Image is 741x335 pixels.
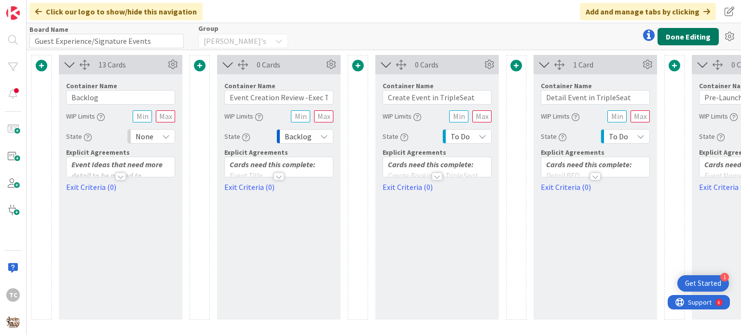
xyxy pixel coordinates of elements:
a: Exit Criteria (0) [66,181,175,193]
div: WIP Limits [699,107,738,125]
a: Exit Criteria (0) [383,181,492,193]
img: Visit kanbanzone.com [6,6,20,20]
a: Exit Criteria (0) [224,181,333,193]
input: Min [449,110,468,122]
input: Add container name... [541,90,650,105]
input: Max [314,110,333,122]
div: 6 [50,4,53,12]
div: State [224,128,250,145]
label: Container Name [541,81,592,90]
span: Explicit Agreements [66,148,130,157]
span: Explicit Agreements [224,148,288,157]
div: WIP Limits [383,107,421,125]
span: [PERSON_NAME]'s [204,34,266,48]
div: State [66,128,92,145]
input: Min [607,110,627,122]
label: Board Name [29,25,69,34]
div: 0 Cards [257,59,324,70]
em: Cards need this complete: [388,160,474,169]
label: Container Name [383,81,434,90]
a: Exit Criteria (0) [541,181,650,193]
div: 0 Cards [415,59,482,70]
button: Done Editing [658,28,719,45]
div: State [383,128,408,145]
img: avatar [6,315,20,329]
em: Cards need this complete: [546,160,632,169]
div: Add and manage tabs by clicking [580,3,716,20]
span: Support [20,1,44,13]
span: Explicit Agreements [541,148,604,157]
label: Container Name [224,81,275,90]
em: Cards need this complete: [230,160,316,169]
input: Max [156,110,175,122]
input: Max [631,110,650,122]
span: None [136,130,153,143]
div: TC [6,288,20,302]
div: State [541,128,566,145]
div: State [699,128,725,145]
span: To Do [451,130,470,143]
input: Min [291,110,310,122]
input: Add container name... [66,90,175,105]
div: Get Started [685,279,721,288]
span: Backlog [285,130,312,143]
div: WIP Limits [224,107,263,125]
div: 1 Card [573,59,640,70]
input: Max [472,110,492,122]
label: Container Name [66,81,117,90]
div: WIP Limits [541,107,579,125]
div: Click our logo to show/hide this navigation [29,3,203,20]
span: Group [198,25,219,32]
div: 1 [720,273,729,281]
span: Explicit Agreements [383,148,446,157]
div: Open Get Started checklist, remaining modules: 1 [677,275,729,292]
input: Add container name... [383,90,492,105]
span: To Do [609,130,628,143]
input: Min [133,110,152,122]
input: Add container name... [224,90,333,105]
div: WIP Limits [66,107,105,125]
div: 13 Cards [98,59,165,70]
em: Event Ideas that need more detail to be moved to Creation Waiting Room [71,160,164,191]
